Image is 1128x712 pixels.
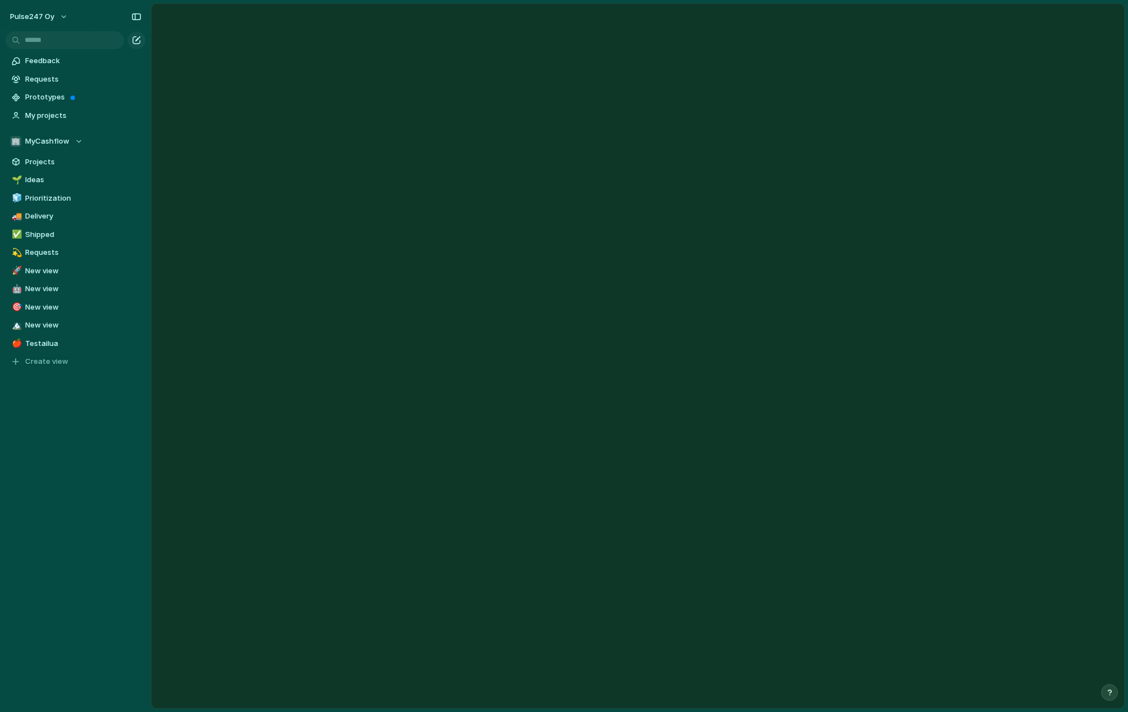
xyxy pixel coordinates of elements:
[25,110,141,121] span: My projects
[12,301,20,314] div: 🎯
[6,353,145,370] button: Create view
[25,283,141,295] span: New view
[12,174,20,187] div: 🌱
[6,299,145,316] a: 🎯New view
[6,335,145,352] a: 🍎Testailua
[6,89,145,106] a: Prototypes
[6,244,145,261] a: 💫Requests
[25,55,141,67] span: Feedback
[10,193,21,204] button: 🧊
[5,8,74,26] button: Pulse247 Oy
[6,263,145,279] a: 🚀New view
[6,172,145,188] a: 🌱Ideas
[6,53,145,69] a: Feedback
[25,356,68,367] span: Create view
[25,74,141,85] span: Requests
[25,211,141,222] span: Delivery
[12,264,20,277] div: 🚀
[25,302,141,313] span: New view
[25,338,141,349] span: Testailua
[12,228,20,241] div: ✅
[6,317,145,334] a: 🏔️New view
[10,229,21,240] button: ✅
[6,71,145,88] a: Requests
[10,302,21,313] button: 🎯
[6,154,145,170] a: Projects
[12,319,20,332] div: 🏔️
[10,174,21,186] button: 🌱
[6,107,145,124] a: My projects
[6,226,145,243] a: ✅Shipped
[12,210,20,223] div: 🚚
[25,247,141,258] span: Requests
[6,190,145,207] a: 🧊Prioritization
[25,265,141,277] span: New view
[10,211,21,222] button: 🚚
[25,320,141,331] span: New view
[10,320,21,331] button: 🏔️
[25,174,141,186] span: Ideas
[12,192,20,205] div: 🧊
[10,338,21,349] button: 🍎
[25,229,141,240] span: Shipped
[6,281,145,297] a: 🤖New view
[12,337,20,350] div: 🍎
[6,208,145,225] a: 🚚Delivery
[25,136,69,147] span: MyCashflow
[25,156,141,168] span: Projects
[10,283,21,295] button: 🤖
[25,193,141,204] span: Prioritization
[6,133,145,150] button: 🏢MyCashflow
[12,246,20,259] div: 💫
[10,136,21,147] div: 🏢
[12,283,20,296] div: 🤖
[10,265,21,277] button: 🚀
[10,11,54,22] span: Pulse247 Oy
[25,92,141,103] span: Prototypes
[10,247,21,258] button: 💫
